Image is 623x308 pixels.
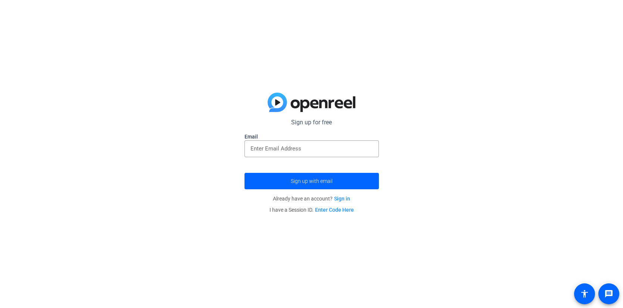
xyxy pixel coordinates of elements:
mat-icon: accessibility [580,289,589,298]
span: Already have an account? [273,196,350,202]
img: blue-gradient.svg [268,93,355,112]
input: Enter Email Address [250,144,373,153]
a: Sign in [334,196,350,202]
span: I have a Session ID. [270,207,354,213]
p: Sign up for free [244,118,379,127]
button: Sign up with email [244,173,379,189]
label: Email [244,133,379,140]
mat-icon: message [604,289,613,298]
a: Enter Code Here [315,207,354,213]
